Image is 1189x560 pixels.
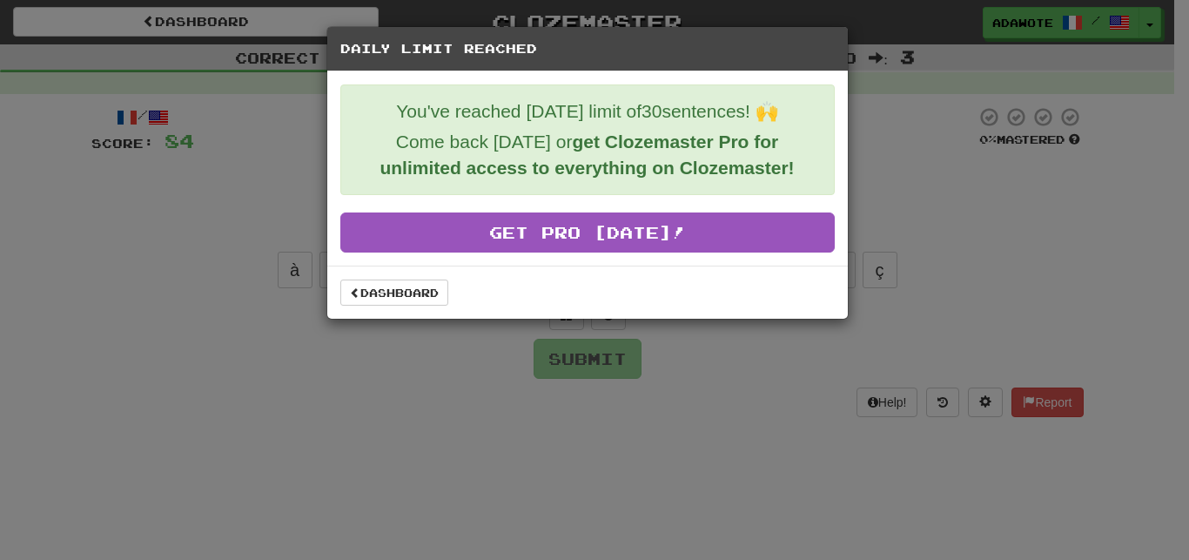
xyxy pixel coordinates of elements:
[340,213,835,253] a: Get Pro [DATE]!
[354,98,821,125] p: You've reached [DATE] limit of 30 sentences! 🙌
[380,132,794,178] strong: get Clozemaster Pro for unlimited access to everything on Clozemaster!
[340,40,835,57] h5: Daily Limit Reached
[340,280,448,306] a: Dashboard
[354,129,821,181] p: Come back [DATE] or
